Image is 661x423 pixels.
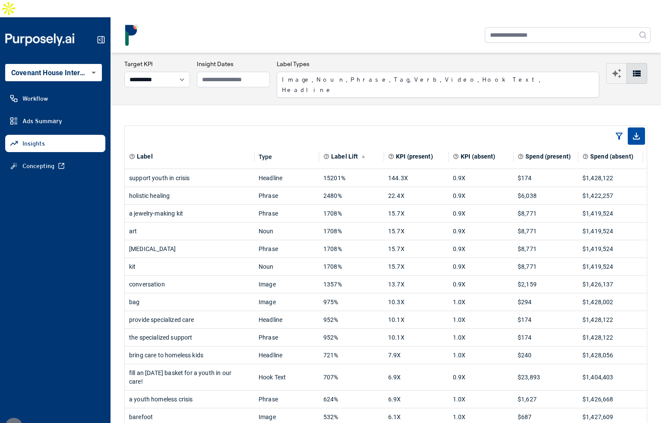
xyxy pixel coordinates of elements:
[259,329,315,346] div: Phrase
[590,152,633,161] span: Spend (absent)
[22,162,54,170] span: Concepting
[582,223,639,240] div: $1,419,524
[518,205,574,222] div: $8,771
[582,153,588,159] svg: Total spend on all ads where label is absent
[259,364,315,390] div: Hook Text
[5,90,105,107] a: Workflow
[129,347,250,364] div: bring care to homeless kids
[518,223,574,240] div: $8,771
[518,391,574,408] div: $1,627
[453,153,459,159] svg: Aggregate KPI value of all ads where label is absent
[323,169,380,187] div: 15201%
[129,240,250,258] div: [MEDICAL_DATA]
[129,276,250,293] div: conversation
[388,347,444,364] div: 7.9X
[453,347,509,364] div: 1.0X
[388,276,444,293] div: 13.7X
[323,329,380,346] div: 952%
[453,223,509,240] div: 0.9X
[259,311,315,328] div: Headline
[259,187,315,204] div: Phrase
[628,127,645,145] span: Export as CSV
[388,293,444,311] div: 10.3X
[388,169,444,187] div: 144.3X
[129,364,250,390] div: fill an [DATE] basket for a youth in our care!
[518,347,574,364] div: $240
[129,205,250,222] div: a jewelry-making kit
[582,391,639,408] div: $1,426,668
[22,117,62,125] span: Ads Summary
[323,293,380,311] div: 975%
[259,169,315,187] div: Headline
[461,152,496,161] span: KPI (absent)
[22,139,45,148] span: Insights
[453,311,509,328] div: 1.0X
[259,293,315,311] div: Image
[453,276,509,293] div: 0.9X
[582,169,639,187] div: $1,428,122
[388,205,444,222] div: 15.7X
[259,240,315,258] div: Phrase
[277,72,599,98] button: Image, Noun, Phrase, Tag, Verb, Video, Hook Text, Headline
[525,152,571,161] span: Spend (present)
[453,364,509,390] div: 0.9X
[323,364,380,390] div: 707%
[582,187,639,204] div: $1,422,257
[259,391,315,408] div: Phrase
[582,205,639,222] div: $1,419,524
[388,153,394,159] svg: Aggregate KPI value of all ads where label is present
[518,276,574,293] div: $2,159
[129,258,250,275] div: kit
[5,112,105,130] a: Ads Summary
[129,329,250,346] div: the specialized support
[129,169,250,187] div: support youth in crisis
[129,153,135,159] svg: Element or component part of the ad
[582,311,639,328] div: $1,428,122
[582,240,639,258] div: $1,419,524
[259,153,272,160] div: Type
[323,258,380,275] div: 1708%
[453,240,509,258] div: 0.9X
[197,60,270,68] h3: Insight Dates
[518,364,574,390] div: $23,893
[5,64,102,81] div: Covenant House International
[22,94,48,103] span: Workflow
[323,187,380,204] div: 2480%
[259,347,315,364] div: Headline
[121,24,142,46] img: logo
[129,391,250,408] div: a youth homeless crisis
[388,364,444,390] div: 6.9X
[388,187,444,204] div: 22.4X
[388,391,444,408] div: 6.9X
[582,347,639,364] div: $1,428,056
[518,311,574,328] div: $174
[388,223,444,240] div: 15.7X
[5,157,105,175] a: Concepting
[129,311,250,328] div: provide specialized care
[259,258,315,275] div: Noun
[359,152,368,161] button: Sort
[137,152,153,161] span: Label
[323,391,380,408] div: 624%
[259,205,315,222] div: Phrase
[582,258,639,275] div: $1,419,524
[323,311,380,328] div: 952%
[388,329,444,346] div: 10.1X
[259,223,315,240] div: Noun
[518,329,574,346] div: $174
[518,240,574,258] div: $8,771
[582,276,639,293] div: $1,426,137
[582,293,639,311] div: $1,428,002
[518,258,574,275] div: $8,771
[323,205,380,222] div: 1708%
[323,223,380,240] div: 1708%
[518,153,524,159] svg: Total spend on all ads where label is present
[388,258,444,275] div: 15.7X
[453,169,509,187] div: 0.9X
[277,60,599,68] h3: Label Types
[323,347,380,364] div: 721%
[124,60,190,68] h3: Target KPI
[453,205,509,222] div: 0.9X
[518,169,574,187] div: $174
[323,240,380,258] div: 1708%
